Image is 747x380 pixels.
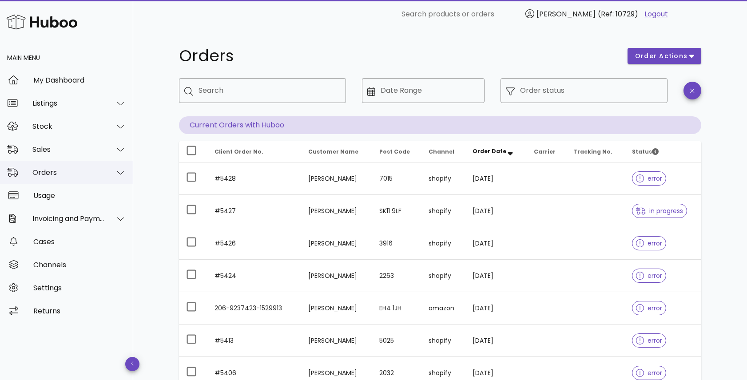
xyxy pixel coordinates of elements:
th: Channel [421,141,465,162]
th: Client Order No. [207,141,301,162]
td: [DATE] [465,195,527,227]
span: Status [632,148,659,155]
span: error [636,273,662,279]
th: Customer Name [301,141,372,162]
span: error [636,337,662,344]
td: [DATE] [465,162,527,195]
td: [DATE] [465,260,527,292]
span: error [636,305,662,311]
td: #5413 [207,325,301,357]
td: 7015 [372,162,421,195]
td: #5427 [207,195,301,227]
div: Cases [33,237,126,246]
span: Customer Name [308,148,358,155]
td: 5025 [372,325,421,357]
td: amazon [421,292,465,325]
td: [PERSON_NAME] [301,195,372,227]
td: shopify [421,227,465,260]
td: EH4 1JH [372,292,421,325]
button: order actions [628,48,701,64]
div: Channels [33,261,126,269]
td: shopify [421,325,465,357]
td: [PERSON_NAME] [301,260,372,292]
span: error [636,240,662,246]
div: Settings [33,284,126,292]
th: Order Date: Sorted descending. Activate to remove sorting. [465,141,527,162]
td: shopify [421,260,465,292]
span: [PERSON_NAME] [536,9,596,19]
td: SK11 9LF [372,195,421,227]
div: Returns [33,307,126,315]
span: Tracking No. [573,148,612,155]
td: [DATE] [465,292,527,325]
div: My Dashboard [33,76,126,84]
td: [PERSON_NAME] [301,292,372,325]
td: shopify [421,195,465,227]
div: Stock [32,122,105,131]
span: order actions [635,51,688,61]
td: [PERSON_NAME] [301,162,372,195]
div: Usage [33,191,126,200]
h1: Orders [179,48,617,64]
a: Logout [644,9,668,20]
span: error [636,175,662,182]
td: [DATE] [465,325,527,357]
p: Current Orders with Huboo [179,116,701,134]
img: Huboo Logo [6,12,77,32]
span: Channel [429,148,454,155]
span: error [636,370,662,376]
span: Order Date [473,147,506,155]
td: [DATE] [465,227,527,260]
th: Carrier [527,141,566,162]
th: Status [625,141,701,162]
div: Orders [32,168,105,177]
span: in progress [636,208,683,214]
span: (Ref: 10729) [598,9,638,19]
td: [PERSON_NAME] [301,325,372,357]
th: Tracking No. [566,141,625,162]
span: Client Order No. [215,148,263,155]
td: #5426 [207,227,301,260]
div: Invoicing and Payments [32,214,105,223]
div: Listings [32,99,105,107]
td: shopify [421,162,465,195]
td: 3916 [372,227,421,260]
span: Carrier [534,148,556,155]
td: 2263 [372,260,421,292]
td: 206-9237423-1529913 [207,292,301,325]
td: #5424 [207,260,301,292]
span: Post Code [379,148,410,155]
th: Post Code [372,141,421,162]
td: [PERSON_NAME] [301,227,372,260]
td: #5428 [207,162,301,195]
div: Sales [32,145,105,154]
